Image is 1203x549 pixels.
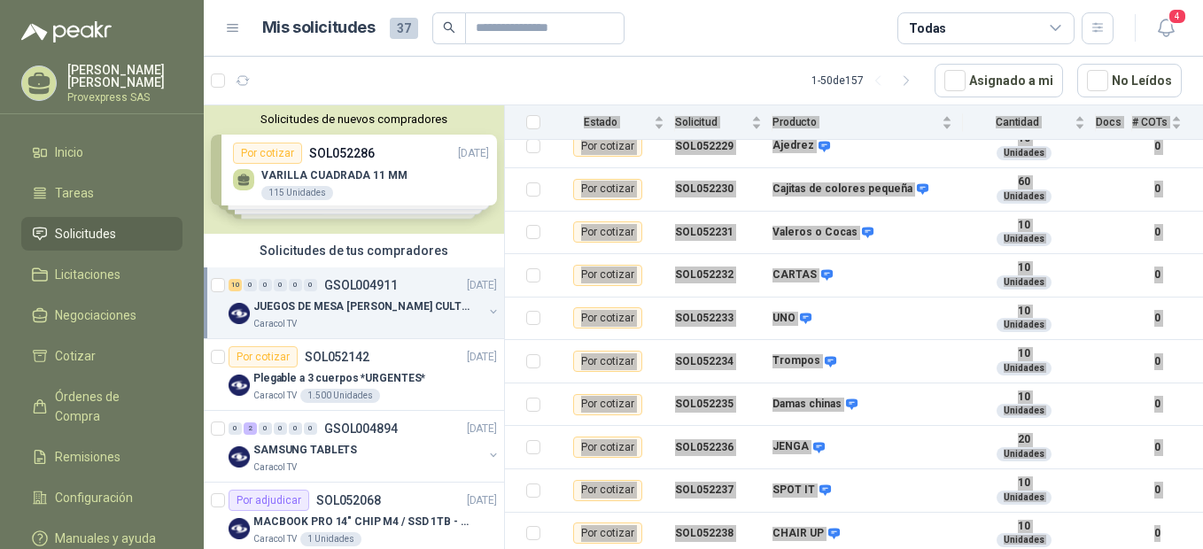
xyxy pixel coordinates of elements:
div: 0 [244,279,257,291]
p: Caracol TV [253,460,297,475]
b: Cajitas de colores pequeña [772,182,912,197]
b: 0 [1132,138,1182,155]
b: CHAIR UP [772,527,824,541]
span: Producto [772,116,938,128]
p: Plegable a 3 cuerpos *URGENTES* [253,370,425,387]
p: JUEGOS DE MESA [PERSON_NAME] CULTURAL [253,298,474,315]
div: Por cotizar [573,437,642,458]
span: Configuración [55,488,133,507]
div: Solicitudes de nuevos compradoresPor cotizarSOL052286[DATE] VARILLA CUADRADA 11 MM115 UnidadesPor... [204,105,504,234]
p: Caracol TV [253,389,297,403]
div: Unidades [997,275,1052,290]
b: Damas chinas [772,398,842,412]
div: 0 [274,422,287,435]
div: 0 [274,279,287,291]
div: 0 [259,422,272,435]
div: 10 [229,279,242,291]
span: 37 [390,18,418,39]
span: Licitaciones [55,265,120,284]
b: SOL052236 [675,441,733,453]
p: SOL052068 [316,494,381,506]
b: 0 [1132,310,1182,327]
div: Unidades [997,361,1052,375]
img: Logo peakr [21,21,112,43]
a: SOL052230 [675,182,733,195]
a: SOL052231 [675,226,733,238]
div: Por cotizar [573,394,642,415]
img: Company Logo [229,303,250,324]
b: Ajedrez [772,139,814,153]
a: SOL052232 [675,268,733,281]
b: SOL052235 [675,398,733,410]
a: Tareas [21,176,182,210]
a: SOL052233 [675,312,733,324]
b: 10 [963,261,1085,275]
a: Solicitudes [21,217,182,251]
p: SAMSUNG TABLETS [253,442,357,459]
div: Unidades [997,189,1052,204]
div: Unidades [997,146,1052,160]
b: Trompos [772,354,820,368]
b: Valeros o Cocas [772,226,858,240]
div: 1.500 Unidades [300,389,380,403]
div: 0 [304,279,317,291]
p: SOL052142 [305,351,369,363]
p: GSOL004894 [324,422,398,435]
a: SOL052237 [675,483,733,496]
b: 10 [963,219,1085,233]
div: 0 [289,279,302,291]
div: Unidades [997,533,1052,547]
button: Solicitudes de nuevos compradores [211,112,497,126]
div: Todas [909,19,946,38]
th: Docs [1096,105,1132,140]
p: [DATE] [467,492,497,509]
b: SPOT IT [772,483,815,498]
button: No Leídos [1077,64,1182,97]
div: Por cotizar [573,265,642,286]
div: 2 [244,422,257,435]
th: Estado [551,105,675,140]
span: Cotizar [55,346,96,366]
b: 0 [1132,181,1182,197]
span: Solicitud [675,116,748,128]
p: MACBOOK PRO 14" CHIP M4 / SSD 1TB - 24 GB RAM [253,514,474,530]
b: 0 [1132,439,1182,456]
b: 10 [963,305,1085,319]
button: 4 [1150,12,1182,44]
span: search [443,21,455,34]
span: Cantidad [963,116,1071,128]
a: SOL052234 [675,355,733,367]
span: Remisiones [55,447,120,467]
img: Company Logo [229,375,250,396]
b: 10 [963,347,1085,361]
span: Solicitudes [55,224,116,244]
div: Por cotizar [229,346,298,367]
p: [PERSON_NAME] [PERSON_NAME] [67,64,182,89]
p: [DATE] [467,277,497,294]
b: SOL052229 [675,140,733,152]
a: Inicio [21,135,182,169]
div: Unidades [997,447,1052,461]
p: Caracol TV [253,317,297,331]
a: Órdenes de Compra [21,380,182,433]
div: Por cotizar [573,135,642,157]
b: JENGA [772,440,809,454]
div: Unidades [997,491,1052,505]
a: SOL052238 [675,527,733,539]
div: 1 Unidades [300,532,361,546]
a: Licitaciones [21,258,182,291]
div: Por cotizar [573,179,642,200]
th: Producto [772,105,963,140]
div: 1 - 50 de 157 [811,66,920,95]
div: Por cotizar [573,307,642,329]
p: GSOL004911 [324,279,398,291]
th: Cantidad [963,105,1096,140]
b: 10 [963,476,1085,491]
p: Provexpress SAS [67,92,182,103]
div: 0 [304,422,317,435]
